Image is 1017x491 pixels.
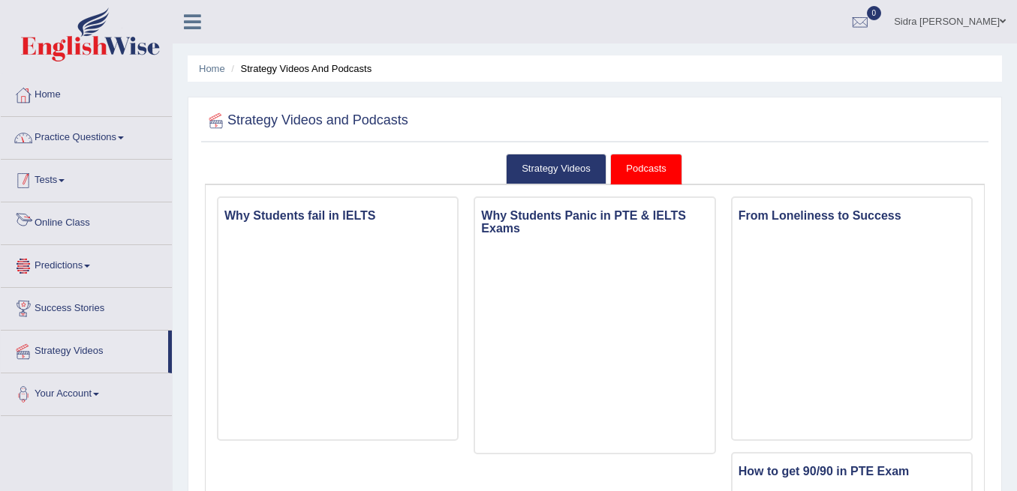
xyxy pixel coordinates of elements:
[1,331,168,368] a: Strategy Videos
[506,154,606,184] a: Strategy Videos
[227,61,372,76] li: Strategy Videos and Podcasts
[1,202,172,240] a: Online Class
[1,160,172,197] a: Tests
[218,205,457,226] h3: Why Students fail in IELTS
[205,109,408,132] h2: Strategy Videos and Podcasts
[733,205,971,226] h3: From Loneliness to Success
[1,373,172,411] a: Your Account
[610,154,682,184] a: Podcasts
[199,63,225,74] a: Home
[1,74,172,112] a: Home
[1,117,172,154] a: Practice Questions
[1,288,172,325] a: Success Stories
[733,461,971,482] h3: How to get 90/90 in PTE Exam
[867,6,882,20] span: 0
[475,205,714,239] h3: Why Students Panic in PTE & IELTS Exams
[1,245,172,283] a: Predictions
